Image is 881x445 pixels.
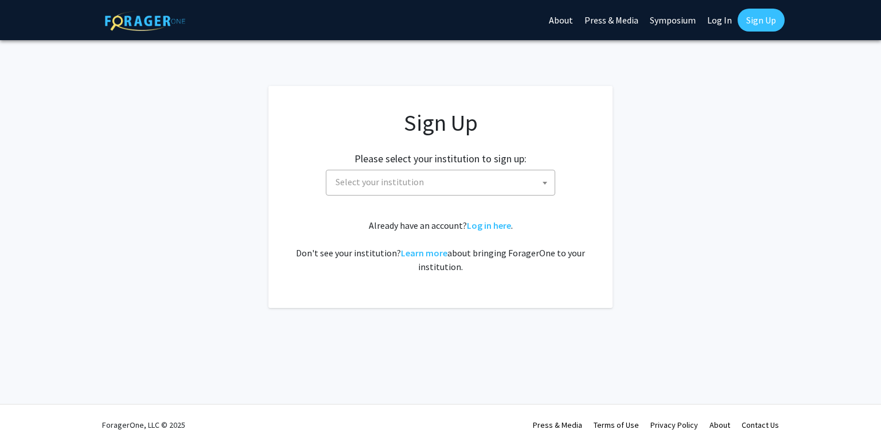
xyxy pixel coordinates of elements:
a: Learn more about bringing ForagerOne to your institution [401,247,447,259]
span: Select your institution [336,176,424,188]
div: ForagerOne, LLC © 2025 [102,405,185,445]
span: Select your institution [326,170,555,196]
a: Contact Us [742,420,779,430]
div: Already have an account? . Don't see your institution? about bringing ForagerOne to your institut... [291,218,590,274]
h1: Sign Up [291,109,590,136]
a: Sign Up [738,9,785,32]
h2: Please select your institution to sign up: [354,153,527,165]
span: Select your institution [331,170,555,194]
a: Privacy Policy [650,420,698,430]
img: ForagerOne Logo [105,11,185,31]
a: About [710,420,730,430]
a: Terms of Use [594,420,639,430]
a: Press & Media [533,420,582,430]
a: Log in here [467,220,511,231]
